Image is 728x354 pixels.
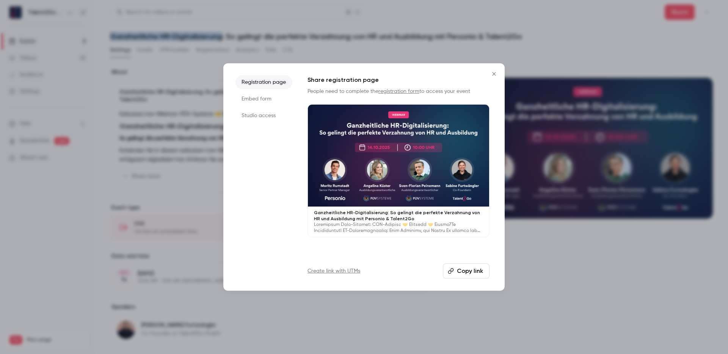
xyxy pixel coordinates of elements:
[308,75,490,85] h1: Share registration page
[235,92,292,106] li: Embed form
[443,263,490,279] button: Copy link
[308,267,360,275] a: Create link with UTMs
[314,222,483,234] p: Loremipsum Dolo-Sitamet: CON-Adipisc 🤝 Elitsedd 🤝 Eiusmo7Te Incididuntutl ET-Doloremagnaaliq: Eni...
[235,75,292,89] li: Registration page
[486,66,502,81] button: Close
[308,104,490,237] a: Ganzheitliche HR-Digitalisierung: So gelingt die perfekte Verzahnung von HR und Ausbildung mit Pe...
[235,109,292,122] li: Studio access
[308,88,490,95] p: People need to complete the to access your event
[378,89,419,94] a: registration form
[314,210,483,222] p: Ganzheitliche HR-Digitalisierung: So gelingt die perfekte Verzahnung von HR und Ausbildung mit Pe...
